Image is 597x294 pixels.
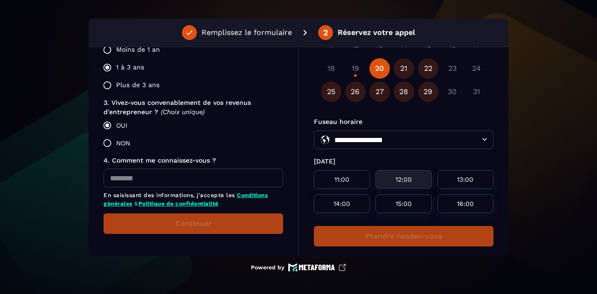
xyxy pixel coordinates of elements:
[387,176,420,183] p: 12:00
[394,82,414,102] button: 28 août 2025
[104,157,216,164] span: 4. Comment me connaissez-vous ?
[251,264,285,271] p: Powered by
[139,200,219,207] a: Politique de confidentialité
[98,59,283,76] label: 1 à 3 ans
[321,82,341,102] button: 25 août 2025
[449,176,482,183] p: 13:00
[98,116,283,134] label: OUI
[104,191,283,208] p: En saisissant des informations, j'accepte les
[323,28,328,37] div: 2
[134,200,139,207] span: &
[314,157,493,166] p: [DATE]
[479,134,490,145] button: Open
[251,263,346,272] a: Powered by
[161,108,205,116] span: (Choix unique)
[369,58,390,79] button: 20 août 2025
[98,134,283,152] label: NON
[449,200,482,207] p: 16:00
[98,41,283,59] label: Moins de 1 an
[345,82,366,102] button: 26 août 2025
[201,27,292,38] p: Remplissez le formulaire
[104,99,253,116] span: 3. Vivez-vous convenablement de vos revenus d'entrepreneur ?
[338,27,415,38] p: Réservez votre appel
[394,58,414,79] button: 21 août 2025
[325,176,359,183] p: 11:00
[369,82,390,102] button: 27 août 2025
[418,58,438,79] button: 22 août 2025
[314,117,493,127] p: Fuseau horaire
[387,200,420,207] p: 15:00
[418,82,438,102] button: 29 août 2025
[325,200,359,207] p: 14:00
[98,76,283,94] label: Plus de 3 ans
